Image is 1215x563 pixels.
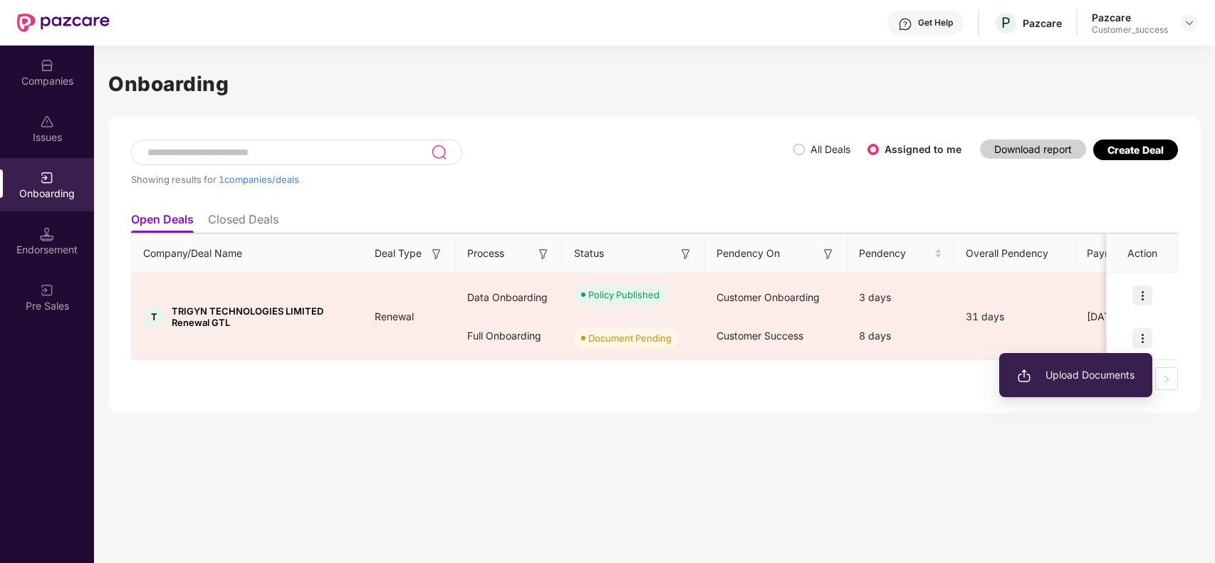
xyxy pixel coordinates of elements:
[859,246,932,261] span: Pendency
[40,58,54,73] img: svg+xml;base64,PHN2ZyBpZD0iQ29tcGFuaWVzIiB4bWxucz0iaHR0cDovL3d3dy53My5vcmcvMjAwMC9zdmciIHdpZHRoPS...
[1017,367,1135,383] span: Upload Documents
[1023,16,1062,30] div: Pazcare
[848,234,954,273] th: Pendency
[40,115,54,129] img: svg+xml;base64,PHN2ZyBpZD0iSXNzdWVzX2Rpc2FibGVkIiB4bWxucz0iaHR0cDovL3d3dy53My5vcmcvMjAwMC9zdmciIH...
[40,171,54,185] img: svg+xml;base64,PHN2ZyB3aWR0aD0iMjAiIGhlaWdodD0iMjAiIHZpZXdCb3g9IjAgMCAyMCAyMCIgZmlsbD0ibm9uZSIgeG...
[1132,328,1152,348] img: icon
[1184,17,1195,28] img: svg+xml;base64,PHN2ZyBpZD0iRHJvcGRvd24tMzJ4MzIiIHhtbG5zPSJodHRwOi8vd3d3LnczLm9yZy8yMDAwL3N2ZyIgd2...
[918,17,953,28] div: Get Help
[898,17,912,31] img: svg+xml;base64,PHN2ZyBpZD0iSGVscC0zMngzMiIgeG1sbnM9Imh0dHA6Ly93d3cudzMub3JnLzIwMDAvc3ZnIiB3aWR0aD...
[1132,285,1152,305] img: icon
[1087,246,1159,261] span: Payment Done
[1092,11,1168,24] div: Pazcare
[17,14,110,32] img: New Pazcare Logo
[1107,234,1178,273] th: Action
[1092,24,1168,36] div: Customer_success
[1001,14,1011,31] span: P
[40,283,54,298] img: svg+xml;base64,PHN2ZyB3aWR0aD0iMjAiIGhlaWdodD0iMjAiIHZpZXdCb3g9IjAgMCAyMCAyMCIgZmlsbD0ibm9uZSIgeG...
[1017,369,1031,383] img: svg+xml;base64,PHN2ZyB3aWR0aD0iMjAiIGhlaWdodD0iMjAiIHZpZXdCb3g9IjAgMCAyMCAyMCIgZmlsbD0ibm9uZSIgeG...
[40,227,54,241] img: svg+xml;base64,PHN2ZyB3aWR0aD0iMTQuNSIgaGVpZ2h0PSIxNC41IiB2aWV3Qm94PSIwIDAgMTYgMTYiIGZpbGw9Im5vbm...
